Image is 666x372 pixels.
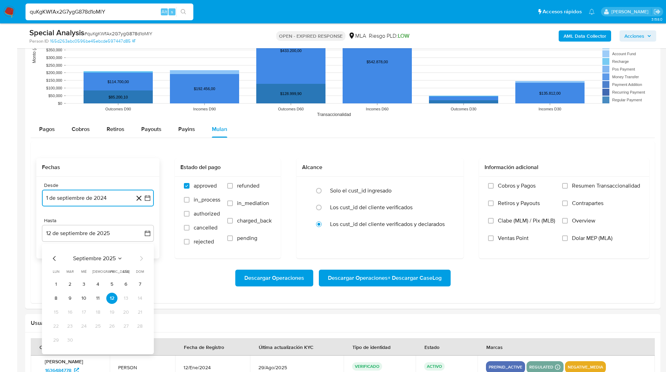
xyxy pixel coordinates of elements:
[84,30,152,37] span: # quKgKWfAx2G7ygG878d1oMlY
[50,38,135,44] a: 165d263abc0596be45ebcde597447d85
[162,8,167,15] span: Alt
[611,8,651,15] p: matiasagustin.white@mercadolibre.com
[589,9,595,15] a: Notificaciones
[29,38,49,44] b: Person ID
[620,30,656,42] button: Acciones
[31,320,655,327] h2: Usuarios Asociados
[176,7,191,17] button: search-icon
[653,8,661,15] a: Salir
[276,31,345,41] p: OPEN - EXPIRED RESPONSE
[26,7,193,16] input: Buscar usuario o caso...
[171,8,173,15] span: s
[348,32,366,40] div: MLA
[543,8,582,15] span: Accesos rápidos
[651,16,663,22] span: 3.158.0
[624,30,644,42] span: Acciones
[29,27,84,38] b: Special Analysis
[369,32,409,40] span: Riesgo PLD:
[398,32,409,40] span: LOW
[564,30,606,42] b: AML Data Collector
[559,30,611,42] button: AML Data Collector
